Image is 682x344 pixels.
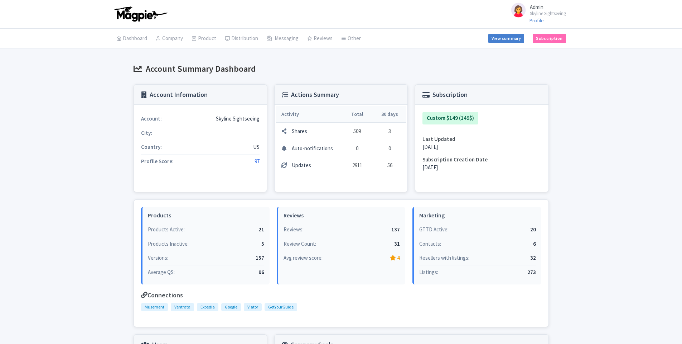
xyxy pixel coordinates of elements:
div: City: [141,129,195,137]
span: Admin [530,4,543,10]
div: Products Inactive: [148,240,223,248]
th: 30 days [373,106,406,123]
h3: Subscription [422,91,468,98]
div: Reviews: [284,226,359,234]
h2: Account Summary Dashboard [134,64,549,74]
div: Avg review score: [284,254,359,262]
a: Reviews [307,29,333,49]
div: [DATE] [422,143,541,151]
h4: Marketing [419,212,536,219]
td: 2911 [341,157,373,174]
div: 21 [223,226,264,234]
span: 0 [388,145,391,152]
div: Review Count: [284,240,359,248]
div: 157 [223,254,264,262]
span: 56 [387,162,392,169]
a: Company [156,29,183,49]
div: 97 [195,157,260,166]
span: Musement [141,303,168,311]
th: Activity [276,106,341,123]
span: GetYourGuide [265,303,297,311]
div: 4 [359,254,400,262]
div: 96 [223,268,264,277]
div: Average QS: [148,268,223,277]
a: Admin Skyline Sightseeing [506,1,566,19]
span: Auto-notifications [292,145,333,152]
span: 3 [388,128,391,135]
a: Profile [529,17,544,24]
h4: Reviews [284,212,400,219]
h3: Account Information [141,91,208,98]
h4: Products [148,212,264,219]
div: Custom $149 (149$) [422,112,478,124]
div: Products Active: [148,226,223,234]
span: Ventrata [171,303,194,311]
div: [DATE] [422,164,541,172]
div: 273 [495,268,536,277]
a: Subscription [533,34,566,43]
div: US [195,143,260,151]
div: Subscription Creation Date [422,156,541,164]
span: Shares [292,128,307,135]
a: View summary [488,34,524,43]
div: GTTD Active: [419,226,495,234]
a: Distribution [225,29,258,49]
div: 137 [359,226,400,234]
span: Expedia [197,303,218,311]
img: logo-ab69f6fb50320c5b225c76a69d11143b.png [113,6,168,22]
div: Listings: [419,268,495,277]
a: Product [192,29,216,49]
h3: Actions Summary [282,91,339,98]
th: Total [341,106,373,123]
div: Account: [141,115,195,123]
img: avatar_key_member-9c1dde93af8b07d7383eb8b5fb890c87.png [510,1,527,19]
a: Other [341,29,361,49]
h4: Connections [141,292,541,299]
span: Viator [244,303,262,311]
span: Google [221,303,241,311]
div: 31 [359,240,400,248]
a: Messaging [267,29,299,49]
td: 509 [341,123,373,140]
div: Last Updated [422,135,541,143]
div: Skyline Sightseeing [195,115,260,123]
td: 0 [341,140,373,157]
a: Dashboard [116,29,147,49]
div: Profile Score: [141,157,195,166]
div: Resellers with listings: [419,254,495,262]
div: Country: [141,143,195,151]
div: Versions: [148,254,223,262]
div: 32 [495,254,536,262]
div: 6 [495,240,536,248]
span: Updates [292,162,311,169]
div: Contacts: [419,240,495,248]
div: 20 [495,226,536,234]
div: 5 [223,240,264,248]
small: Skyline Sightseeing [530,11,566,16]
